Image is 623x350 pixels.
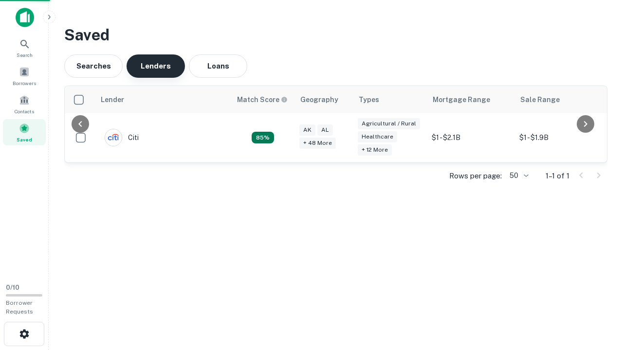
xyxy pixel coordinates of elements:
div: Lender [101,94,124,105]
span: Borrower Requests [6,299,33,315]
div: Capitalize uses an advanced AI algorithm to match your search with the best lender. The match sco... [252,132,274,143]
img: picture [105,129,122,146]
div: Healthcare [358,131,397,142]
span: 0 / 10 [6,284,19,291]
div: Sale Range [520,94,560,105]
iframe: Chat Widget [574,272,623,319]
img: capitalize-icon.png [16,8,34,27]
a: Borrowers [3,63,46,89]
p: 1–1 of 1 [546,170,569,182]
h6: Match Score [237,94,286,105]
th: Mortgage Range [427,86,514,113]
a: Search [3,35,46,61]
th: Lender [95,86,231,113]
th: Capitalize uses an advanced AI algorithm to match your search with the best lender. The match sco... [231,86,294,113]
a: Contacts [3,91,46,117]
button: Searches [64,54,123,78]
h3: Saved [64,23,607,47]
div: AL [317,124,333,136]
div: 50 [506,169,530,183]
button: Lenders [127,54,185,78]
div: Agricultural / Rural [358,118,420,129]
div: + 12 more [358,144,392,156]
td: $1 - $1.9B [514,113,602,162]
div: Citi [105,129,139,146]
span: Search [17,51,33,59]
div: Mortgage Range [433,94,490,105]
p: Rows per page: [449,170,502,182]
div: Capitalize uses an advanced AI algorithm to match your search with the best lender. The match sco... [237,94,288,105]
td: $1 - $2.1B [427,113,514,162]
span: Saved [17,136,32,143]
div: Types [359,94,379,105]
th: Geography [294,86,353,113]
button: Loans [189,54,247,78]
div: Geography [300,94,338,105]
a: Saved [3,119,46,145]
div: AK [299,124,315,136]
th: Types [353,86,427,113]
div: + 48 more [299,138,336,149]
span: Contacts [15,107,34,115]
th: Sale Range [514,86,602,113]
span: Borrowers [13,79,36,87]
